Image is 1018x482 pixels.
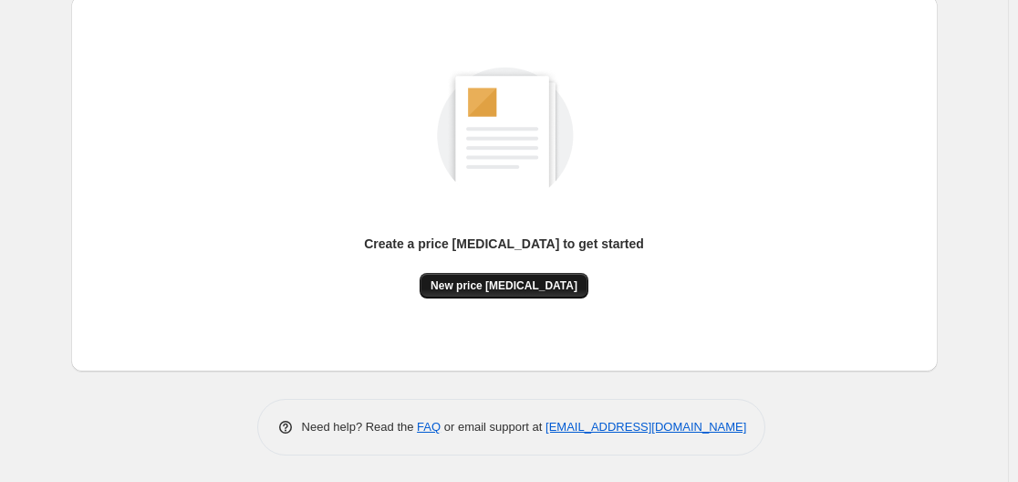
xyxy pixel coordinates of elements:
[302,420,418,434] span: Need help? Read the
[420,273,588,299] button: New price [MEDICAL_DATA]
[545,420,746,434] a: [EMAIL_ADDRESS][DOMAIN_NAME]
[431,278,577,293] span: New price [MEDICAL_DATA]
[417,420,441,434] a: FAQ
[364,235,644,253] p: Create a price [MEDICAL_DATA] to get started
[441,420,545,434] span: or email support at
